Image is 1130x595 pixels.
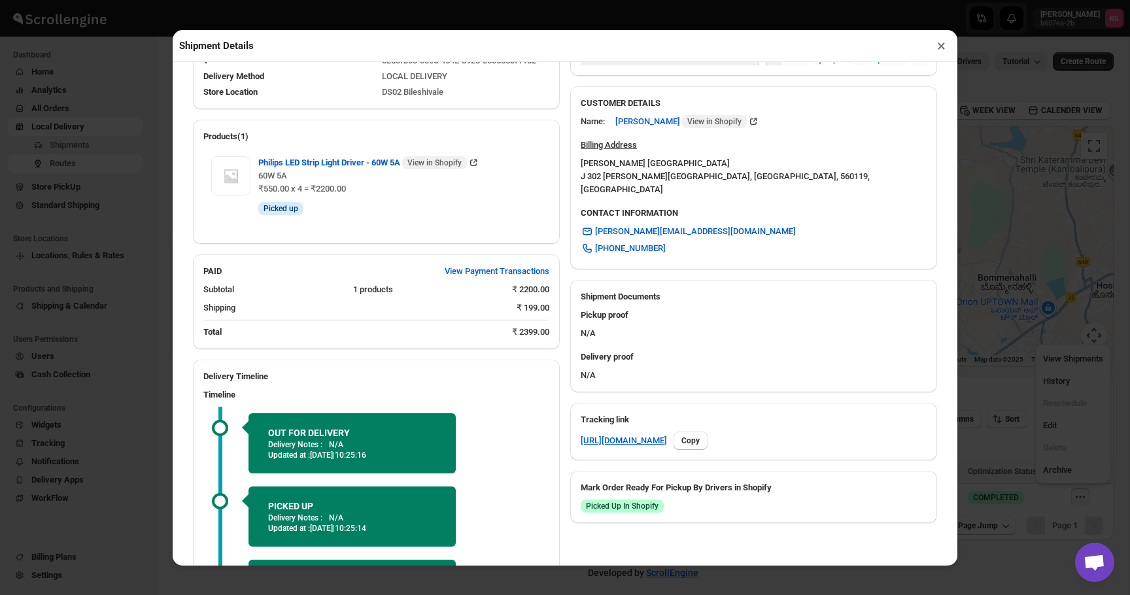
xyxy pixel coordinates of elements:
a: Philips LED Strip Light Driver - 60W 5A View in Shopify [258,158,480,167]
span: ₹550.00 x 4 = ₹2200.00 [258,184,346,194]
span: Store Location [203,87,258,97]
span: View in Shopify [687,116,742,127]
a: [URL][DOMAIN_NAME] [581,434,667,447]
h2: Shipment Details [179,39,254,52]
span: Picked Up In Shopify [586,501,659,511]
img: Item [211,156,250,195]
span: [DATE] | 10:25:16 [310,450,366,460]
span: Philips LED Strip Light Driver - 60W 5A [258,156,467,169]
span: 60W 5A [258,171,287,180]
span: DS02 Bileshivale [382,87,443,97]
span: View in Shopify [407,158,462,168]
div: ₹ 2200.00 [512,283,549,296]
h3: Mark Order Ready For Pickup By Drivers in Shopify [581,481,927,494]
h3: CUSTOMER DETAILS [581,97,927,110]
a: [PERSON_NAME] View in Shopify [615,116,760,126]
span: LOCAL DELIVERY [382,71,447,81]
a: [PHONE_NUMBER] [573,238,674,259]
h3: Pickup proof [581,309,927,322]
h2: OUT FOR DELIVERY [268,426,436,439]
button: × [932,37,951,55]
div: [PERSON_NAME] [GEOGRAPHIC_DATA] J 302 [PERSON_NAME] [GEOGRAPHIC_DATA], [GEOGRAPHIC_DATA], 560119,... [581,157,937,196]
h3: Delivery proof [581,350,927,364]
div: Open chat [1075,543,1114,582]
a: [PERSON_NAME][EMAIL_ADDRESS][DOMAIN_NAME] [573,221,804,242]
span: Picked up [264,203,298,214]
span: [PERSON_NAME] [615,115,747,128]
span: [PHONE_NUMBER] [595,242,666,255]
span: [PERSON_NAME][EMAIL_ADDRESS][DOMAIN_NAME] [595,225,796,238]
p: Updated at : [268,450,436,460]
h2: Shipment Documents [581,290,927,303]
b: Total [203,327,222,337]
a: Leaflet [785,55,817,64]
h3: Timeline [203,388,549,401]
h2: Products(1) [203,130,549,143]
div: Shipping [203,301,506,314]
p: Delivery Notes : [268,513,322,523]
div: N/A [570,345,937,392]
div: Name: [581,115,605,128]
p: N/A [329,439,343,450]
div: Subtotal [203,283,343,296]
h3: Tracking link [581,413,927,426]
a: OpenStreetMap [827,55,883,64]
button: View Payment Transactions [437,261,557,282]
span: Delivery Method [203,71,264,81]
button: Copy [674,432,708,450]
span: | [819,55,821,64]
span: [DATE] | 10:25:14 [310,524,366,533]
p: N/A [329,513,343,523]
div: 1 products [353,283,502,296]
p: Updated at : [268,523,436,534]
div: N/A [570,303,937,345]
div: ₹ 199.00 [517,301,549,314]
span: Copy [681,435,700,446]
div: ₹ 2399.00 [512,326,549,339]
span: View Payment Transactions [445,265,549,278]
h2: PAID [203,265,222,278]
h2: PICKED UP [268,500,436,513]
h2: Delivery Timeline [203,370,549,383]
p: Delivery Notes : [268,439,322,450]
u: Billing Address [581,140,637,150]
h3: CONTACT INFORMATION [581,207,927,220]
